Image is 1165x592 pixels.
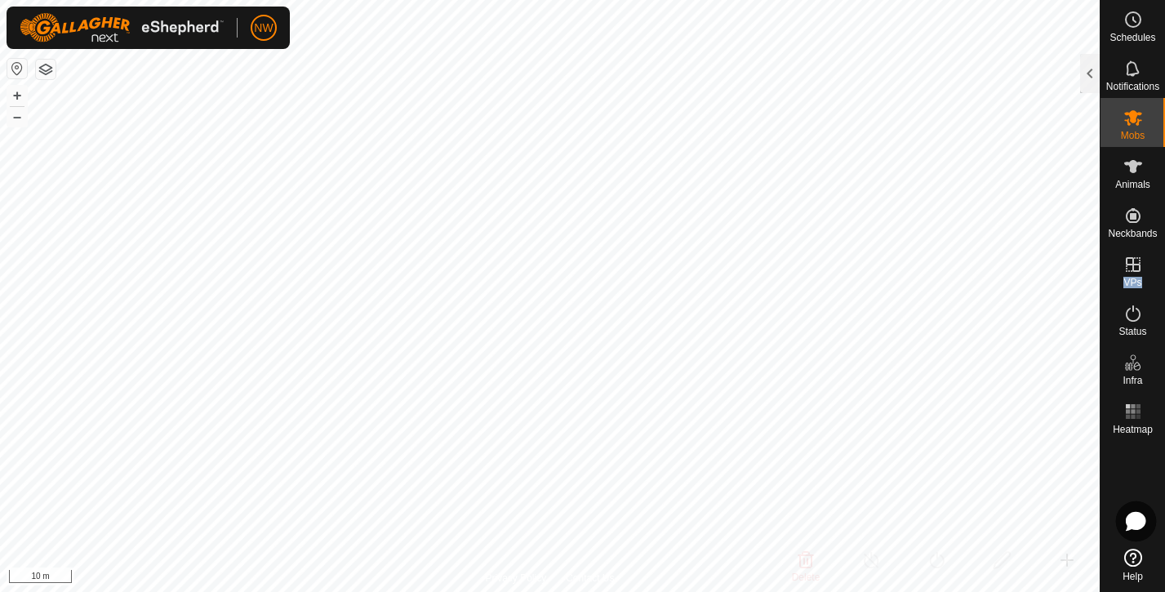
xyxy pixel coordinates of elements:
span: Neckbands [1108,229,1157,238]
span: Status [1118,327,1146,336]
a: Contact Us [566,571,614,585]
span: VPs [1123,278,1141,287]
span: Infra [1123,376,1142,385]
button: Map Layers [36,60,56,79]
span: Help [1123,572,1143,581]
span: Schedules [1109,33,1155,42]
button: + [7,86,27,105]
span: Animals [1115,180,1150,189]
span: Mobs [1121,131,1145,140]
a: Help [1101,542,1165,588]
span: NW [254,20,273,37]
img: Gallagher Logo [20,13,224,42]
a: Privacy Policy [485,571,546,585]
span: Heatmap [1113,425,1153,434]
button: Reset Map [7,59,27,78]
button: – [7,107,27,127]
span: Notifications [1106,82,1159,91]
